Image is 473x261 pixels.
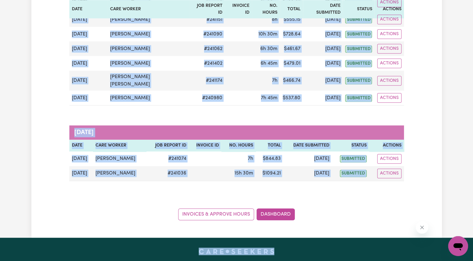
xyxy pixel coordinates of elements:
[69,140,93,151] th: Date
[377,76,401,86] button: Actions
[340,170,367,177] span: submitted
[190,27,225,41] td: # 241090
[377,29,401,39] button: Actions
[303,56,343,71] td: [DATE]
[283,140,332,151] th: Date Submitted
[256,151,283,166] td: $ 844.83
[345,77,372,84] span: submitted
[221,140,256,151] th: No. Hours
[303,71,343,91] td: [DATE]
[303,27,343,41] td: [DATE]
[280,56,303,71] td: $ 479.01
[377,44,401,54] button: Actions
[93,151,146,166] td: [PERSON_NAME]
[345,95,372,102] span: submitted
[69,151,93,166] td: [DATE]
[108,12,190,27] td: [PERSON_NAME]
[69,71,108,91] td: [DATE]
[108,71,190,91] td: [PERSON_NAME] [PERSON_NAME]
[69,166,93,181] td: [DATE]
[303,12,343,27] td: [DATE]
[345,31,372,38] span: submitted
[199,249,274,254] a: Careseekers home page
[69,41,108,56] td: [DATE]
[108,56,190,71] td: [PERSON_NAME]
[108,41,190,56] td: [PERSON_NAME]
[4,4,38,9] span: Need any help?
[146,151,189,166] td: # 241074
[261,61,277,66] span: 6 hours 45 minutes
[69,27,108,41] td: [DATE]
[377,15,401,24] button: Actions
[283,166,332,181] td: [DATE]
[146,166,189,181] td: # 241036
[190,41,225,56] td: # 241062
[283,151,332,166] td: [DATE]
[332,140,369,151] th: Status
[280,27,303,41] td: $ 728.64
[369,140,404,151] th: Actions
[93,166,146,181] td: [PERSON_NAME]
[256,166,283,181] td: $ 1094.21
[146,140,189,151] th: Job Report ID
[69,125,404,140] caption: [DATE]
[257,208,295,220] a: Dashboard
[69,12,108,27] td: [DATE]
[190,12,225,27] td: # 241151
[345,16,372,23] span: submitted
[280,12,303,27] td: $ 555.15
[190,56,225,71] td: # 241402
[108,27,190,41] td: [PERSON_NAME]
[234,171,253,176] span: 15 hours 30 minutes
[261,96,277,100] span: 7 hours 45 minutes
[93,140,146,151] th: Care worker
[377,154,401,164] button: Actions
[248,156,253,161] span: 7 hours
[272,17,277,22] span: 8 hours
[108,91,190,105] td: [PERSON_NAME]
[69,91,108,105] td: [DATE]
[69,56,108,71] td: [DATE]
[258,32,277,37] span: 10 hours 30 minutes
[272,78,277,83] span: 7 hours
[280,41,303,56] td: $ 461.67
[340,155,367,162] span: submitted
[178,208,254,220] a: Invoices & Approve Hours
[303,91,343,105] td: [DATE]
[190,91,225,105] td: # 240980
[448,236,468,256] iframe: Button to launch messaging window
[377,58,401,68] button: Actions
[189,140,221,151] th: Invoice ID
[280,91,303,105] td: $ 537.80
[190,71,225,91] td: # 241174
[345,45,372,53] span: submitted
[303,41,343,56] td: [DATE]
[280,71,303,91] td: $ 466.74
[416,221,428,234] iframe: Close message
[345,60,372,67] span: submitted
[377,169,401,178] button: Actions
[256,140,283,151] th: Total
[260,46,277,51] span: 6 hours 30 minutes
[377,93,401,103] button: Actions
